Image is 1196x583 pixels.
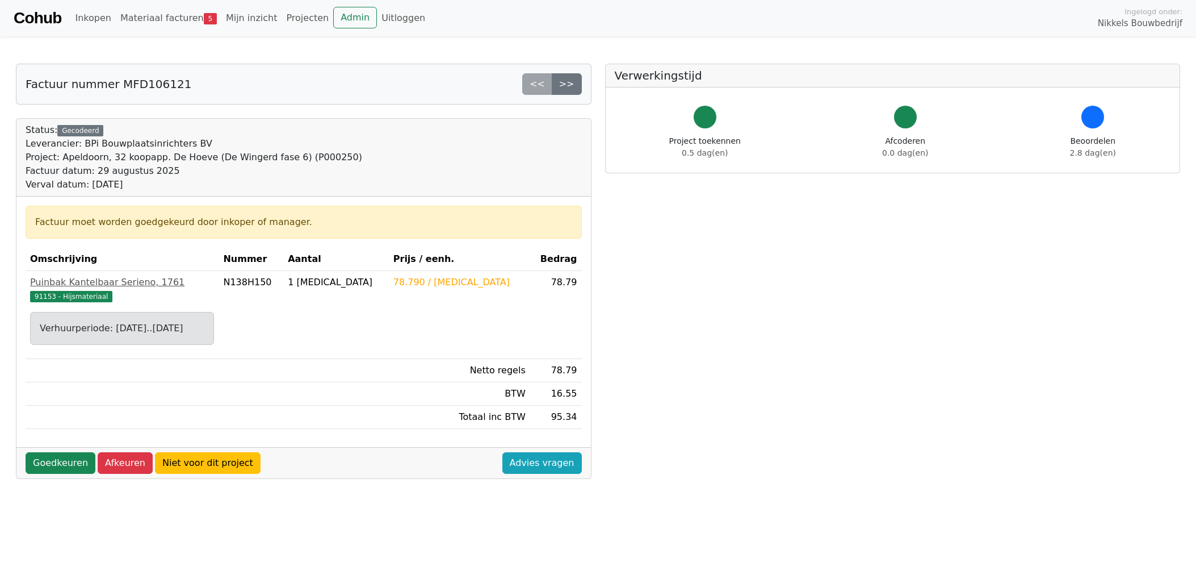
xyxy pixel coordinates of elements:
td: Netto regels [389,359,530,382]
span: 91153 - Hijsmateriaal [30,291,112,302]
a: Afkeuren [98,452,153,474]
span: 0.5 dag(en) [682,148,728,157]
td: BTW [389,382,530,406]
h5: Factuur nummer MFD106121 [26,77,191,91]
th: Bedrag [530,248,582,271]
span: 2.8 dag(en) [1070,148,1116,157]
a: Puinbak Kantelbaar Serieno, 176191153 - Hijsmateriaal [30,276,214,303]
h5: Verwerkingstijd [615,69,1171,82]
a: Goedkeuren [26,452,95,474]
td: Totaal inc BTW [389,406,530,429]
div: Verval datum: [DATE] [26,178,362,191]
div: Puinbak Kantelbaar Serieno, 1761 [30,276,214,289]
div: Factuur moet worden goedgekeurd door inkoper of manager. [35,215,572,229]
span: Nikkels Bouwbedrijf [1098,17,1182,30]
div: Beoordelen [1070,135,1116,159]
div: Factuur datum: 29 augustus 2025 [26,164,362,178]
a: Cohub [14,5,61,32]
div: Afcoderen [882,135,928,159]
th: Nummer [219,248,283,271]
td: 78.79 [530,271,582,359]
a: Uitloggen [377,7,430,30]
td: 95.34 [530,406,582,429]
span: 5 [204,13,217,24]
div: 1 [MEDICAL_DATA] [288,276,384,289]
div: Status: [26,123,362,191]
div: Gecodeerd [57,125,103,136]
a: Advies vragen [502,452,582,474]
span: Ingelogd onder: [1124,6,1182,17]
td: 78.79 [530,359,582,382]
th: Aantal [283,248,389,271]
div: Verhuurperiode: [DATE]..[DATE] [40,322,204,335]
a: Niet voor dit project [155,452,261,474]
div: Project toekennen [669,135,741,159]
a: Inkopen [70,7,115,30]
div: 78.790 / [MEDICAL_DATA] [393,276,526,289]
td: 16.55 [530,382,582,406]
span: 0.0 dag(en) [882,148,928,157]
a: >> [552,73,582,95]
a: Projecten [282,7,333,30]
a: Mijn inzicht [221,7,282,30]
a: Admin [333,7,377,28]
div: Project: Apeldoorn, 32 koopapp. De Hoeve (De Wingerd fase 6) (P000250) [26,151,362,164]
div: Leverancier: BPi Bouwplaatsinrichters BV [26,137,362,151]
a: Materiaal facturen5 [116,7,221,30]
td: N138H150 [219,271,283,359]
th: Prijs / eenh. [389,248,530,271]
th: Omschrijving [26,248,219,271]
